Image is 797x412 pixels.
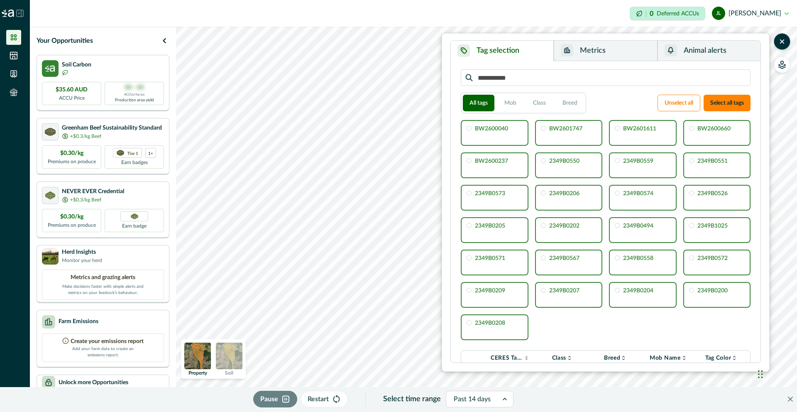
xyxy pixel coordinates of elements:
button: Restart [301,391,348,407]
p: Your Opportunities [37,36,93,46]
p: 2349B0559 [623,158,653,164]
p: Class [552,355,567,361]
p: Premiums on produce [48,158,96,165]
p: 2349B0574 [623,191,653,196]
p: $0.30/kg [60,213,83,221]
img: certification logo [45,191,56,200]
p: Farm Emissions [59,317,98,326]
p: Earn badge [122,221,147,230]
p: Tag Color [705,355,731,361]
p: Earn badges [121,158,148,166]
button: Unselect all [658,95,700,111]
p: 00 - 00 [125,83,144,92]
button: Tag selection [451,41,554,61]
p: 2349B0202 [549,223,579,229]
button: Breed [556,95,584,111]
p: Production area yield [115,97,154,103]
p: Herd Insights [62,248,102,257]
p: Pause [260,394,278,404]
p: 2349B0526 [697,191,728,196]
p: $35.60 AUD [56,86,88,94]
button: All tags [463,95,494,111]
button: Close [784,392,797,406]
p: $0.30/kg [60,149,83,158]
p: Breed [604,355,621,361]
p: BW2601611 [623,126,656,132]
img: certification logo [117,150,124,156]
p: BW2601747 [549,126,582,132]
p: Greenham Beef Sustainability Standard [62,124,162,132]
p: 2349B0205 [475,223,505,229]
iframe: Chat Widget [755,353,797,393]
button: Class [526,95,553,111]
button: Animal alerts [658,41,760,61]
img: certification logo [45,128,56,136]
p: BW2600660 [697,126,731,132]
p: ACCUs/ha/pa [124,92,144,97]
p: Create your emissions report [71,337,144,346]
p: 2349B0558 [623,255,653,261]
p: BW2600040 [475,126,508,132]
p: Deferred ACCUs [657,10,699,17]
p: 2349B0204 [623,288,653,294]
button: Select all tags [704,95,751,111]
div: Drag [758,362,763,387]
button: Pause [253,391,297,407]
p: Make decisions faster with simple alerts and metrics on your livestock’s behaviour. [61,282,144,296]
p: 2349B0551 [697,158,728,164]
p: 2349B0207 [549,288,579,294]
button: Mob [498,95,523,111]
p: 2349B0571 [475,255,505,261]
p: 0 [650,10,653,17]
p: 2349B0208 [475,320,505,326]
button: Metrics [554,41,657,61]
p: Premiums on produce [48,221,96,229]
button: Jean Liebenberg[PERSON_NAME] [712,3,789,23]
p: Metrics and grazing alerts [71,273,135,282]
div: more credentials avaialble [145,148,156,158]
p: 2349B0209 [475,288,505,294]
p: Soil [225,370,233,375]
p: 1+ [148,150,153,156]
p: 2349B0572 [697,255,728,261]
p: CERES Tag VID [491,355,524,361]
p: 2349B0567 [549,255,579,261]
p: NEVER EVER Credential [62,187,124,196]
p: Mob Name [650,355,681,361]
img: Logo [2,10,14,17]
p: ACCU Price [59,94,85,102]
p: 2349B0494 [623,223,653,229]
p: Monitor your herd [62,257,102,264]
p: 2349B0206 [549,191,579,196]
p: 2349B1025 [697,223,728,229]
p: Soil Carbon [62,61,91,69]
p: Select time range [383,394,441,405]
p: 2349B0550 [549,158,579,164]
p: Property [188,370,207,375]
p: +$0.3/kg Beef [70,196,101,204]
img: soil preview [216,343,242,369]
img: property preview [184,343,211,369]
p: Tier 1 [127,150,138,156]
img: Greenham NEVER EVER certification badge [131,213,138,220]
p: 2349B0573 [475,191,505,196]
p: Unlock more Opportunities [59,378,128,387]
p: 2349B0200 [697,288,728,294]
p: BW2600237 [475,158,508,164]
p: Add your farm data to create an emissions report. [72,346,134,358]
p: +$0.3/kg Beef [70,132,101,140]
p: Restart [308,394,329,404]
